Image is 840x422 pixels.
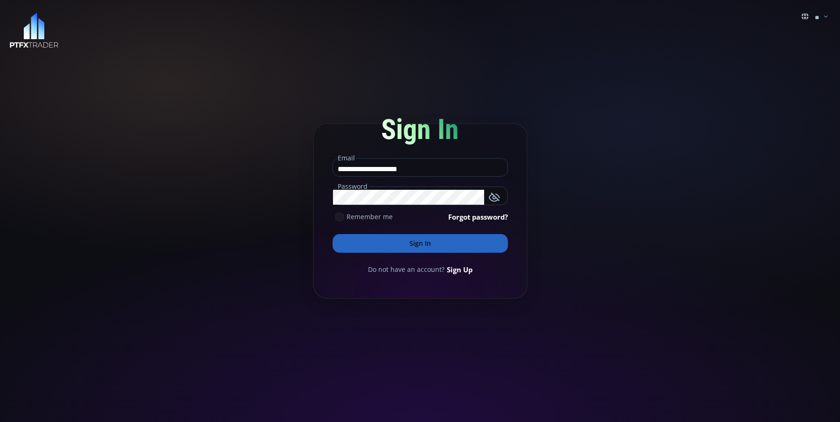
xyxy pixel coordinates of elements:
[333,264,508,275] div: Do not have an account?
[381,113,459,146] span: Sign In
[447,264,472,275] a: Sign Up
[333,234,508,253] button: Sign In
[347,212,393,221] span: Remember me
[9,13,59,48] img: LOGO
[448,212,508,222] a: Forgot password?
